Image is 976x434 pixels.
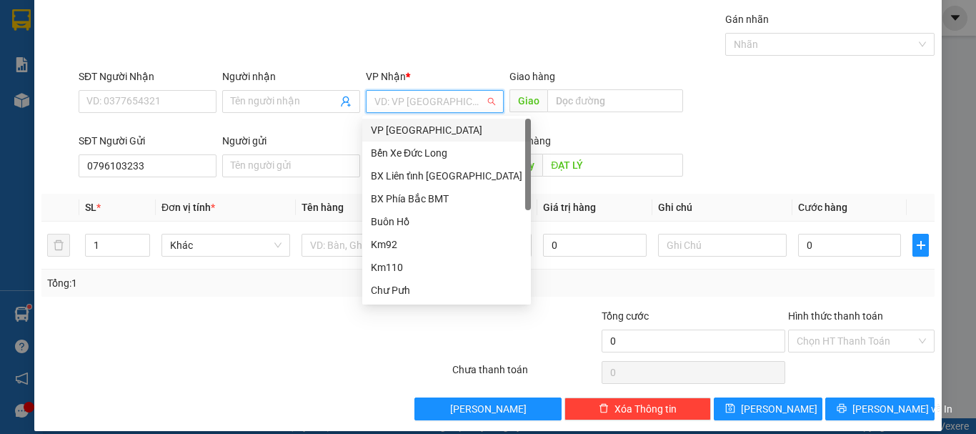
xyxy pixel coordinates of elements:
[136,12,282,46] div: VP [GEOGRAPHIC_DATA]
[798,202,847,213] span: Cước hàng
[825,398,935,420] button: printer[PERSON_NAME] và In
[170,235,282,256] span: Khác
[362,233,531,256] div: Km92
[12,12,126,46] div: Bến Xe Đức Long
[47,275,378,291] div: Tổng: 1
[366,114,504,131] div: Văn phòng không hợp lệ
[362,256,531,279] div: Km110
[852,401,952,417] span: [PERSON_NAME] và In
[725,14,769,25] label: Gán nhãn
[362,187,531,210] div: BX Phía Bắc BMT
[302,234,430,257] input: VD: Bàn, Ghế
[450,401,527,417] span: [PERSON_NAME]
[371,282,522,298] div: Chư Pưh
[222,69,360,84] div: Người nhận
[509,89,547,112] span: Giao
[788,310,883,322] label: Hình thức thanh toán
[658,234,787,257] input: Ghi Chú
[136,64,282,84] div: 0814694305
[340,96,352,107] span: user-add
[371,237,522,252] div: Km92
[547,89,683,112] input: Dọc đường
[614,401,677,417] span: Xóa Thông tin
[414,398,561,420] button: [PERSON_NAME]
[913,240,928,251] span: plus
[362,279,531,302] div: Chư Pưh
[362,119,531,142] div: VP Đà Lạt
[652,194,792,222] th: Ghi chú
[362,142,531,164] div: Bến Xe Đức Long
[362,164,531,187] div: BX Liên tỉnh Đà Lạt
[602,310,649,322] span: Tổng cước
[741,401,817,417] span: [PERSON_NAME]
[837,403,847,415] span: printer
[451,362,600,387] div: Chưa thanh toán
[85,202,96,213] span: SL
[371,191,522,207] div: BX Phía Bắc BMT
[222,133,360,149] div: Người gửi
[371,214,522,230] div: Buôn Hồ
[371,260,522,275] div: Km110
[362,210,531,233] div: Buôn Hồ
[12,46,126,81] div: [PERSON_NAME] (IAGRAI)
[371,145,522,161] div: Bến Xe Đức Long
[79,133,216,149] div: SĐT Người Gửi
[371,122,522,138] div: VP [GEOGRAPHIC_DATA]
[12,81,126,101] div: 0974098544
[79,69,216,84] div: SĐT Người Nhận
[543,202,596,213] span: Giá trị hàng
[714,398,823,420] button: save[PERSON_NAME]
[725,403,735,415] span: save
[136,46,282,64] div: Danh
[302,202,344,213] span: Tên hàng
[509,71,555,82] span: Giao hàng
[542,154,683,177] input: Dọc đường
[912,234,929,257] button: plus
[564,398,711,420] button: deleteXóa Thông tin
[161,202,215,213] span: Đơn vị tính
[136,14,171,29] span: Nhận:
[12,14,34,29] span: Gửi:
[543,234,646,257] input: 0
[599,403,609,415] span: delete
[366,71,406,82] span: VP Nhận
[47,234,70,257] button: delete
[371,168,522,184] div: BX Liên tỉnh [GEOGRAPHIC_DATA]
